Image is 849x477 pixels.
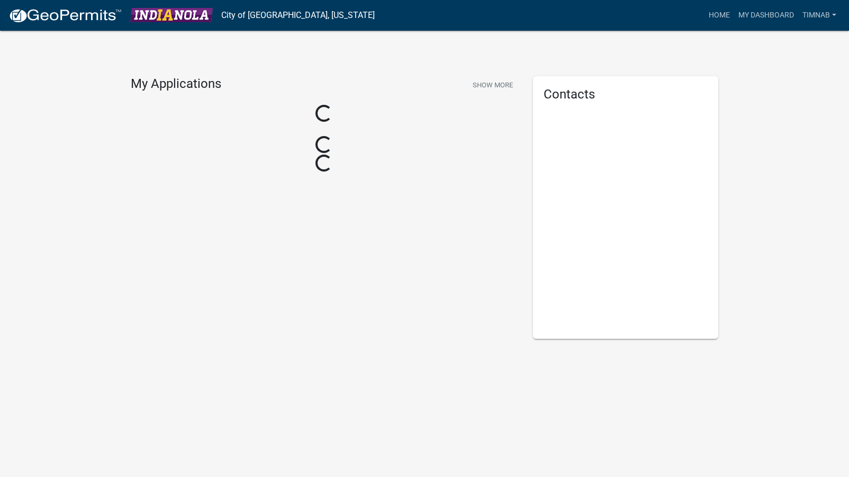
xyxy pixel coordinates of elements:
[468,76,517,94] button: Show More
[734,5,798,25] a: My Dashboard
[798,5,841,25] a: TimNab
[221,6,375,24] a: City of [GEOGRAPHIC_DATA], [US_STATE]
[131,76,221,92] h4: My Applications
[544,87,708,102] h5: Contacts
[130,8,213,22] img: City of Indianola, Iowa
[705,5,734,25] a: Home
